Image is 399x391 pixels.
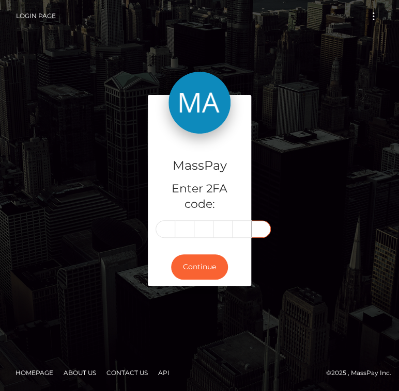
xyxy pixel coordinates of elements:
h5: Enter 2FA code: [156,181,243,213]
a: About Us [59,365,100,381]
a: Homepage [11,365,57,381]
a: Contact Us [102,365,152,381]
h4: MassPay [156,157,243,175]
div: © 2025 , MassPay Inc. [8,367,391,379]
a: API [154,365,174,381]
a: Login Page [16,5,56,27]
button: Continue [171,254,228,280]
img: MassPay [168,72,231,134]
